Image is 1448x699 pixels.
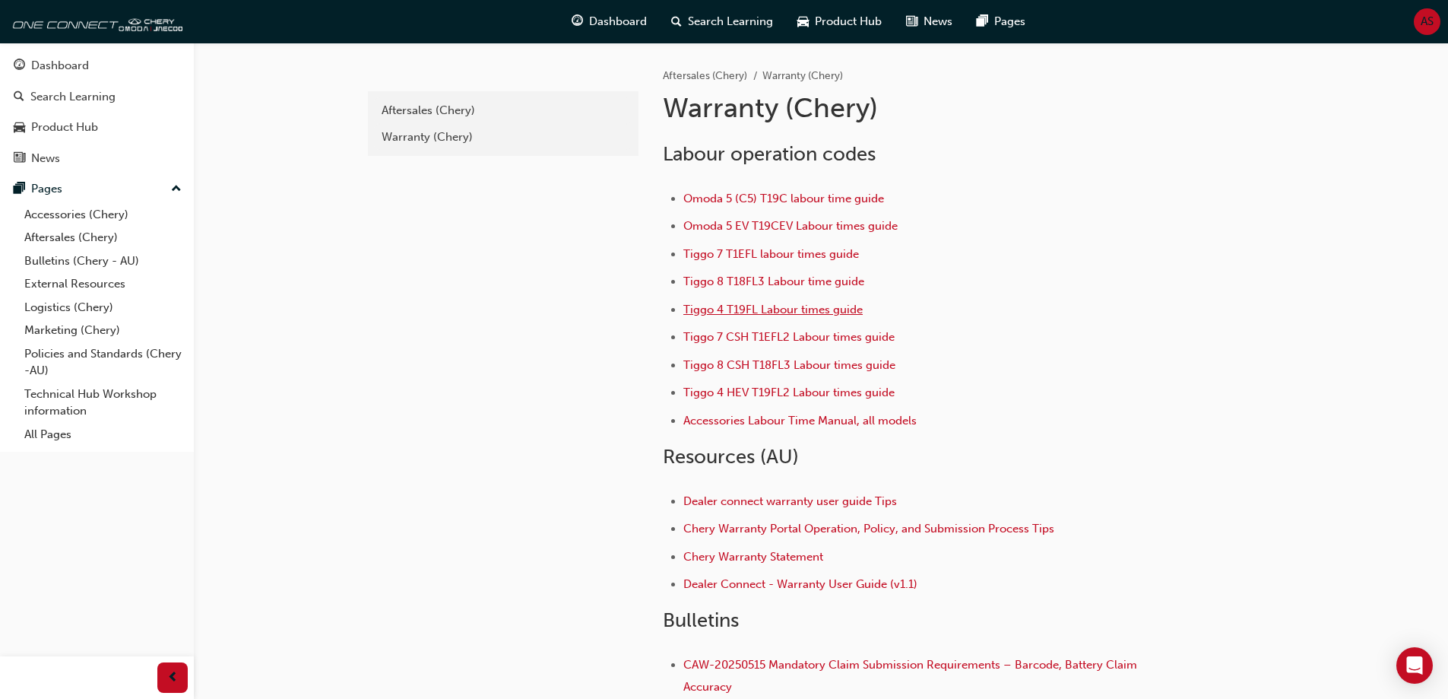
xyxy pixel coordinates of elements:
[18,319,188,342] a: Marketing (Chery)
[683,247,859,261] a: Tiggo 7 T1EFL labour times guide
[663,142,876,166] span: Labour operation codes
[1396,647,1433,684] div: Open Intercom Messenger
[683,192,884,205] a: Omoda 5 (C5) T19C labour time guide
[797,12,809,31] span: car-icon
[977,12,988,31] span: pages-icon
[683,330,895,344] a: Tiggo 7 CSH T1EFL2 Labour times guide
[18,249,188,273] a: Bulletins (Chery - AU)
[663,91,1161,125] h1: Warranty (Chery)
[6,175,188,203] button: Pages
[382,102,625,119] div: Aftersales (Chery)
[382,129,625,146] div: Warranty (Chery)
[30,88,116,106] div: Search Learning
[374,97,632,124] a: Aftersales (Chery)
[6,49,188,175] button: DashboardSearch LearningProduct HubNews
[14,183,25,196] span: pages-icon
[683,303,863,316] a: Tiggo 4 T19FL Labour times guide
[171,180,182,199] span: up-icon
[6,52,188,80] a: Dashboard
[683,219,898,233] a: Omoda 5 EV T19CEV Labour times guide
[6,113,188,141] a: Product Hub
[14,152,25,166] span: news-icon
[671,12,682,31] span: search-icon
[663,69,747,82] a: Aftersales (Chery)
[18,296,188,319] a: Logistics (Chery)
[31,119,98,136] div: Product Hub
[683,358,895,372] a: Tiggo 8 CSH T18FL3 Labour times guide
[659,6,785,37] a: search-iconSearch Learning
[31,180,62,198] div: Pages
[663,608,739,632] span: Bulletins
[18,226,188,249] a: Aftersales (Chery)
[683,494,897,508] a: Dealer connect warranty user guide Tips
[663,445,799,469] span: Resources (AU)
[906,12,917,31] span: news-icon
[994,13,1025,30] span: Pages
[167,669,179,688] span: prev-icon
[1414,8,1440,35] button: AS
[924,13,952,30] span: News
[374,124,632,151] a: Warranty (Chery)
[559,6,659,37] a: guage-iconDashboard
[785,6,894,37] a: car-iconProduct Hub
[8,6,182,37] img: oneconnect
[572,12,583,31] span: guage-icon
[683,550,823,564] a: Chery Warranty Statement
[683,414,917,427] a: Accessories Labour Time Manual, all models
[14,59,25,73] span: guage-icon
[18,423,188,446] a: All Pages
[688,13,773,30] span: Search Learning
[683,577,917,591] a: Dealer Connect - Warranty User Guide (v1.1)
[18,272,188,296] a: External Resources
[18,203,188,227] a: Accessories (Chery)
[683,386,895,399] a: Tiggo 4 HEV T19FL2 Labour times guide
[31,150,60,167] div: News
[589,13,647,30] span: Dashboard
[31,57,89,75] div: Dashboard
[6,83,188,111] a: Search Learning
[683,522,1054,535] a: Chery Warranty Portal Operation, Policy, and Submission Process Tips
[18,383,188,423] a: Technical Hub Workshop information
[18,342,188,383] a: Policies and Standards (Chery -AU)
[815,13,882,30] span: Product Hub
[1421,13,1434,30] span: AS
[683,658,1140,694] a: CAW-20250515 Mandatory Claim Submission Requirements – Barcode, Battery Claim Accuracy
[762,68,843,85] li: Warranty (Chery)
[894,6,965,37] a: news-iconNews
[14,91,24,104] span: search-icon
[14,121,25,135] span: car-icon
[6,145,188,173] a: News
[683,275,864,288] a: Tiggo 8 T18FL3 Labour time guide
[965,6,1038,37] a: pages-iconPages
